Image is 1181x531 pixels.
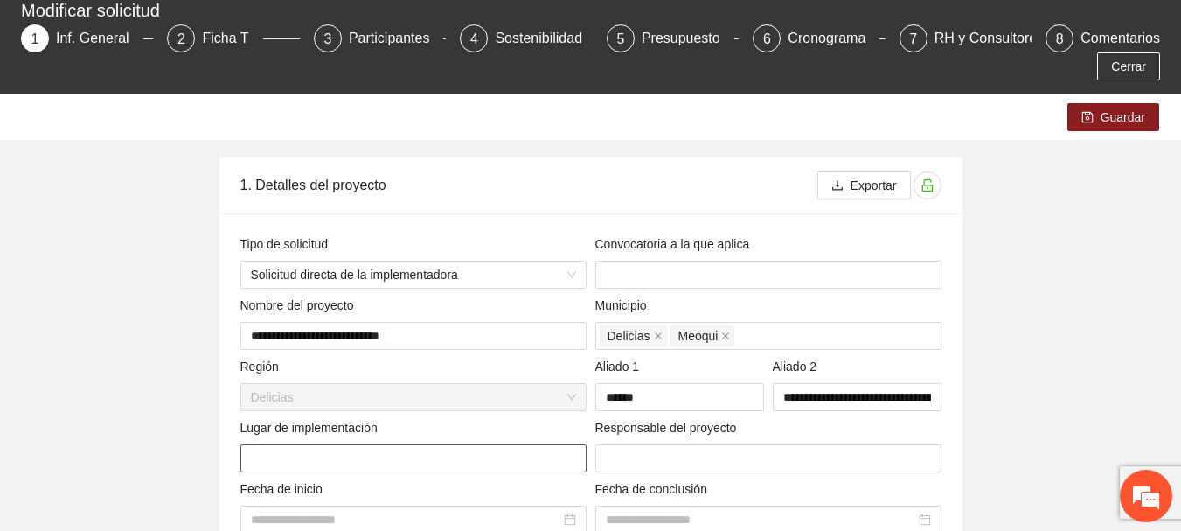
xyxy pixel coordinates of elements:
div: 5Presupuesto [607,24,739,52]
div: Chatee con nosotros ahora [91,89,294,112]
span: Nombre del proyecto [240,296,361,315]
div: Comentarios [1080,24,1160,52]
span: close [654,332,663,340]
span: Delicias [251,384,576,410]
div: Presupuesto [642,24,734,52]
span: Fecha de conclusión [595,479,714,499]
div: 2Ficha T [167,24,299,52]
span: download [831,179,844,193]
span: Delicias [600,325,667,346]
div: 1. Detalles del proyecto [240,160,817,210]
div: Sostenibilidad [495,24,596,52]
div: 4Sostenibilidad [460,24,592,52]
span: 2 [177,31,185,46]
span: Solicitud directa de la implementadora [251,262,576,288]
span: Aliado 1 [595,357,646,376]
div: Minimizar ventana de chat en vivo [287,9,329,51]
span: Estamos en línea. [101,169,241,346]
span: Fecha de inicio [240,479,330,499]
span: unlock [914,178,941,192]
span: 3 [323,31,331,46]
span: 4 [470,31,478,46]
span: Guardar [1101,108,1145,127]
textarea: Escriba su mensaje y pulse “Intro” [9,349,333,410]
span: Meoqui [670,325,735,346]
span: Tipo de solicitud [240,234,335,254]
span: Delicias [608,326,650,346]
span: 8 [1056,31,1064,46]
div: 6Cronograma [753,24,885,52]
div: Participantes [349,24,444,52]
div: 8Comentarios [1046,24,1160,52]
span: close [721,332,730,340]
span: Aliado 2 [773,357,823,376]
span: Convocatoria a la que aplica [595,234,756,254]
span: Municipio [595,296,654,315]
div: Cronograma [788,24,879,52]
span: Lugar de implementación [240,418,385,437]
button: saveGuardar [1067,103,1159,131]
span: Responsable del proyecto [595,418,744,437]
span: 5 [616,31,624,46]
div: Ficha T [202,24,262,52]
button: downloadExportar [817,171,911,199]
span: 1 [31,31,39,46]
button: Cerrar [1097,52,1160,80]
div: 1Inf. General [21,24,153,52]
span: Cerrar [1111,57,1146,76]
div: Inf. General [56,24,143,52]
div: RH y Consultores [934,24,1058,52]
span: Exportar [851,176,897,195]
button: unlock [914,171,941,199]
span: 6 [763,31,771,46]
span: Meoqui [678,326,719,346]
div: 7RH y Consultores [900,24,1032,52]
div: 3Participantes [314,24,446,52]
span: save [1081,111,1094,125]
span: Región [240,357,286,376]
span: 7 [909,31,917,46]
